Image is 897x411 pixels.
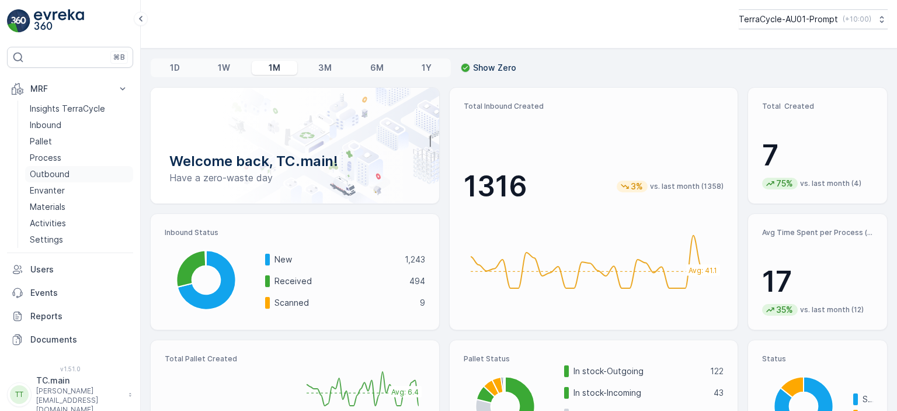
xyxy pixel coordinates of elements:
p: Activities [30,217,66,229]
p: 9 [420,297,425,309]
p: Users [30,264,128,275]
p: 43 [714,387,724,399]
p: 35% [775,304,794,316]
p: vs. last month (12) [800,305,864,315]
p: 1316 [464,169,527,204]
p: Received [274,275,402,287]
p: 75% [775,178,794,189]
p: 3% [630,181,644,192]
p: New [274,254,397,265]
p: TerraCycle-AU01-Prompt [739,13,838,25]
a: Documents [7,328,133,351]
p: Inbound [30,119,61,131]
p: Envanter [30,185,65,196]
p: 122 [710,365,724,377]
img: logo [7,9,30,33]
p: 7 [762,138,873,173]
p: Materials [30,201,65,213]
a: Outbound [25,166,133,182]
img: logo_light-DOdMpM7g.png [34,9,84,33]
p: Have a zero-waste day [169,171,420,185]
p: Events [30,287,128,299]
p: 1M [269,62,280,74]
p: Documents [30,334,128,346]
a: Insights TerraCycle [25,101,133,117]
p: 6M [370,62,384,74]
p: vs. last month (4) [800,179,861,188]
a: Settings [25,232,133,248]
p: In stock-Outgoing [573,365,703,377]
p: MRF [30,83,110,95]
p: In stock-Incoming [573,387,707,399]
p: 3M [318,62,332,74]
a: Materials [25,199,133,215]
p: Shipped [863,393,873,405]
p: Scanned [274,297,412,309]
a: Inbound [25,117,133,133]
p: ⌘B [113,53,125,62]
p: Reports [30,310,128,322]
p: TC.main [36,375,123,386]
p: Pallet [30,136,52,147]
a: Reports [7,305,133,328]
div: TT [10,385,29,404]
p: Welcome back, TC.main! [169,152,420,171]
a: Events [7,281,133,305]
p: Avg Time Spent per Process (hr) [762,228,873,237]
button: TerraCycle-AU01-Prompt(+10:00) [739,9,888,29]
p: Process [30,152,61,164]
a: Pallet [25,133,133,150]
button: MRF [7,77,133,101]
span: v 1.51.0 [7,365,133,372]
p: Insights TerraCycle [30,103,105,115]
p: Pallet Status [464,354,724,364]
p: Status [762,354,873,364]
p: 494 [409,275,425,287]
p: 17 [762,264,873,299]
a: Users [7,258,133,281]
p: Settings [30,234,63,246]
p: 1D [170,62,180,74]
p: Total Created [762,102,873,111]
p: ( +10:00 ) [843,15,871,24]
p: vs. last month (1358) [650,182,724,191]
p: Total Pallet Created [165,354,290,364]
p: Total Inbound Created [464,102,724,111]
p: Outbound [30,168,69,180]
p: Show Zero [473,62,516,74]
p: 1,243 [405,254,425,265]
p: 1Y [422,62,432,74]
p: Inbound Status [165,228,425,237]
a: Envanter [25,182,133,199]
a: Activities [25,215,133,232]
p: 1W [218,62,230,74]
a: Process [25,150,133,166]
